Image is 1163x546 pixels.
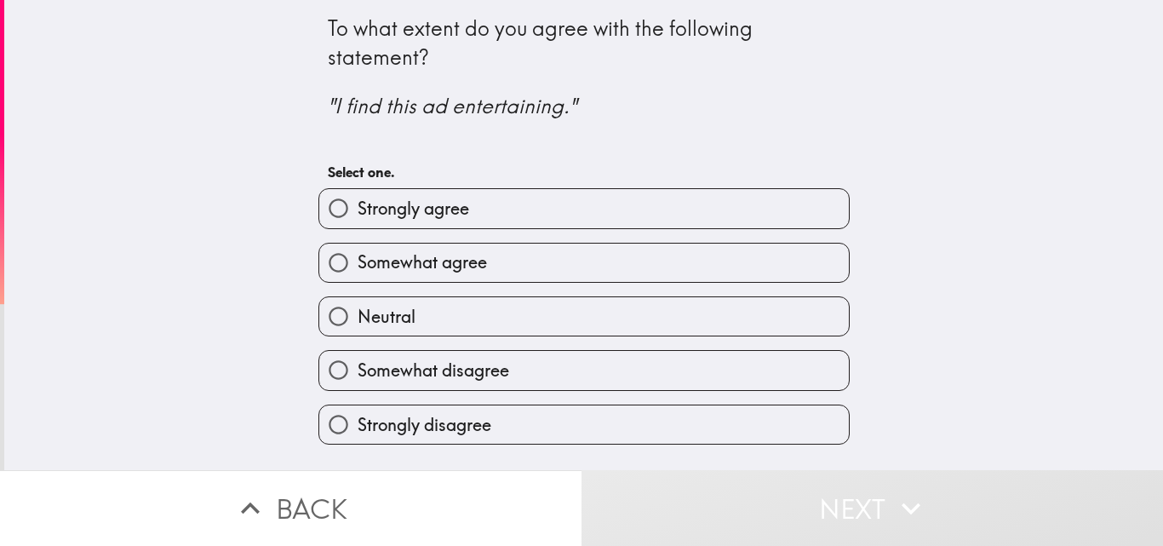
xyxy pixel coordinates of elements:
span: Strongly agree [358,197,469,221]
h6: Select one. [328,163,840,181]
span: Neutral [358,305,415,329]
span: Somewhat disagree [358,359,509,382]
div: To what extent do you agree with the following statement? [328,14,840,121]
button: Somewhat disagree [319,351,849,389]
span: Strongly disagree [358,413,491,437]
button: Somewhat agree [319,244,849,282]
button: Strongly disagree [319,405,849,444]
button: Strongly agree [319,189,849,227]
button: Neutral [319,297,849,336]
i: "I find this ad entertaining." [328,93,576,118]
button: Next [581,470,1163,546]
span: Somewhat agree [358,250,487,274]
